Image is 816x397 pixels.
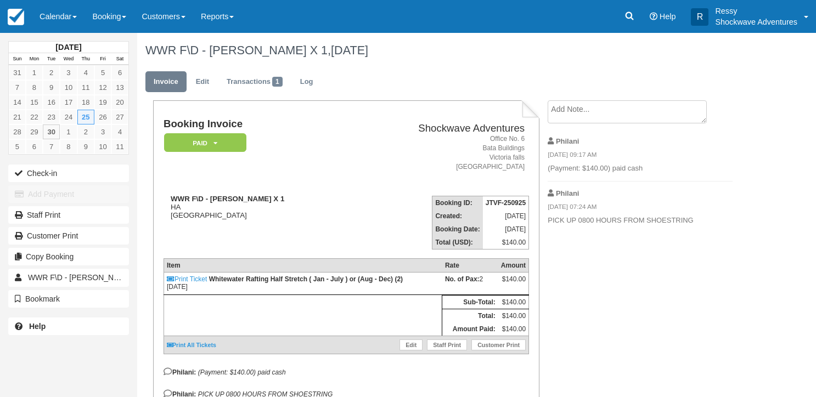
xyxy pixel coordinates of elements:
strong: [DATE] [55,43,81,52]
strong: WWR F\D - [PERSON_NAME] X 1 [171,195,284,203]
div: R [691,8,708,26]
a: 24 [60,110,77,124]
a: 30 [43,124,60,139]
th: Mon [26,53,43,65]
th: Tue [43,53,60,65]
th: Total: [442,309,498,323]
td: $140.00 [498,296,529,309]
h2: Shockwave Adventures [355,123,525,134]
em: Paid [164,133,246,152]
a: 25 [77,110,94,124]
em: (Payment: $140.00) paid cash [198,368,286,376]
div: $140.00 [501,275,526,292]
strong: Philani: [164,368,196,376]
span: [DATE] [331,43,368,57]
td: [DATE] [164,273,442,295]
a: Print All Tickets [167,342,216,348]
th: Amount Paid: [442,322,498,336]
a: 27 [111,110,128,124]
p: Shockwave Adventures [715,16,797,27]
button: Add Payment [8,185,129,203]
a: Customer Print [8,227,129,245]
a: 1 [26,65,43,80]
a: Transactions1 [218,71,291,93]
a: 5 [94,65,111,80]
a: 3 [60,65,77,80]
a: 12 [94,80,111,95]
a: 1 [60,124,77,139]
a: Help [8,317,129,335]
p: PICK UP 0800 HOURS FROM SHOESTRING [548,215,733,226]
td: [DATE] [483,209,529,223]
a: 6 [111,65,128,80]
a: 8 [60,139,77,154]
td: $140.00 [483,236,529,249]
a: 5 [9,139,26,154]
th: Rate [442,259,498,273]
strong: Philani [556,189,579,197]
p: (Payment: $140.00) paid cash [548,163,733,174]
a: Edit [188,71,217,93]
h1: Booking Invoice [164,118,351,130]
span: WWR F\D - [PERSON_NAME] X2 [28,273,144,282]
span: Help [660,12,676,21]
a: 2 [77,124,94,139]
a: 26 [94,110,111,124]
th: Booking Date: [432,223,483,236]
a: 29 [26,124,43,139]
b: Help [29,322,46,331]
a: 9 [43,80,60,95]
a: 4 [77,65,94,80]
th: Booking ID: [432,196,483,210]
img: checkfront-main-nav-mini-logo.png [8,9,24,25]
a: 7 [9,80,26,95]
td: 2 [442,273,498,295]
a: Customer Print [471,339,526,350]
a: 22 [26,110,43,124]
th: Created: [432,209,483,223]
h1: WWR F\D - [PERSON_NAME] X 1, [145,44,741,57]
a: 10 [94,139,111,154]
a: WWR F\D - [PERSON_NAME] X2 [8,269,129,286]
a: 15 [26,95,43,110]
a: 21 [9,110,26,124]
a: 8 [26,80,43,95]
i: Help [650,13,657,20]
th: Thu [77,53,94,65]
a: 9 [77,139,94,154]
a: 11 [77,80,94,95]
a: Edit [399,339,423,350]
em: [DATE] 07:24 AM [548,202,733,214]
a: 7 [43,139,60,154]
a: 17 [60,95,77,110]
th: Item [164,259,442,273]
a: Staff Print [8,206,129,224]
a: Paid [164,133,243,153]
div: HA [GEOGRAPHIC_DATA] [164,195,351,219]
a: 20 [111,95,128,110]
th: Sun [9,53,26,65]
span: 1 [272,77,283,87]
th: Sub-Total: [442,296,498,309]
button: Bookmark [8,290,129,308]
a: 10 [60,80,77,95]
th: Amount [498,259,529,273]
a: Invoice [145,71,187,93]
a: Print Ticket [167,275,207,283]
strong: JTVF-250925 [486,199,526,207]
button: Copy Booking [8,248,129,265]
a: 11 [111,139,128,154]
a: Staff Print [427,339,467,350]
a: 19 [94,95,111,110]
th: Sat [111,53,128,65]
em: [DATE] 09:17 AM [548,150,733,162]
th: Fri [94,53,111,65]
a: 6 [26,139,43,154]
a: Log [292,71,322,93]
a: 13 [111,80,128,95]
strong: Whitewater Rafting Half Stretch ( Jan - July ) or (Aug - Dec) (2) [209,275,403,283]
a: 18 [77,95,94,110]
td: [DATE] [483,223,529,236]
a: 16 [43,95,60,110]
address: Office No. 6 Bata Buildings Victoria falls [GEOGRAPHIC_DATA] [355,134,525,172]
